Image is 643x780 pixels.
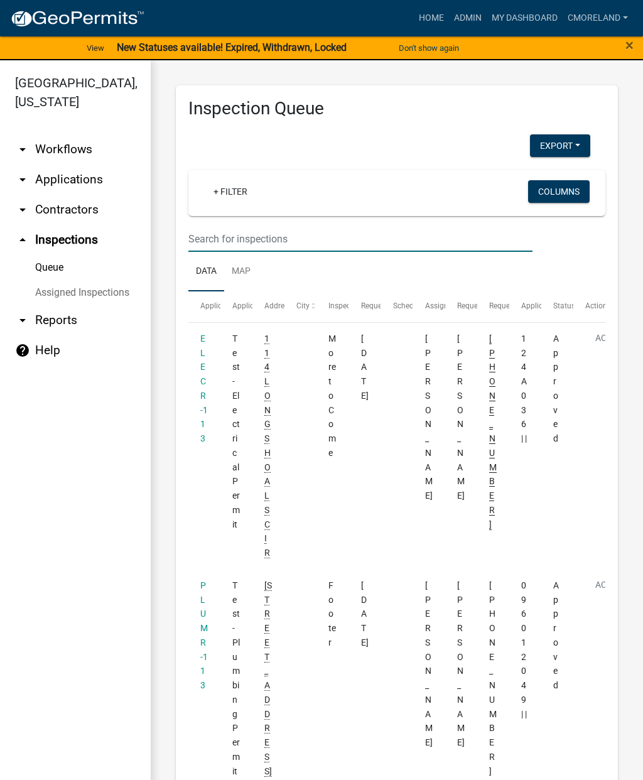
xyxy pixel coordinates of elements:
a: Map [224,252,258,292]
strong: New Statuses available! Expired, Withdrawn, Locked [117,41,347,53]
datatable-header-cell: Address [252,291,284,322]
span: Requestor Name [457,301,514,310]
span: Actions [585,301,611,310]
datatable-header-cell: Assigned Inspector [413,291,445,322]
button: Don't show again [394,38,464,58]
span: 096 012049 | | [521,580,527,719]
button: Action [585,332,637,363]
span: Inspection Type [328,301,382,310]
button: Export [530,134,590,157]
datatable-header-cell: Requestor Name [445,291,477,322]
datatable-header-cell: Application [188,291,220,322]
span: 01/05/2022 [361,333,369,401]
span: 195 ALEXANDER LAKES DR [264,580,272,777]
datatable-header-cell: Application Description [509,291,541,322]
span: More to Come [328,333,336,458]
span: Scheduled Time [393,301,447,310]
span: Requestor Phone [489,301,547,310]
a: Home [414,6,449,30]
span: Assigned Inspector [425,301,490,310]
i: arrow_drop_down [15,172,30,187]
span: × [625,36,634,54]
a: ELECR-113 [200,333,208,443]
button: Close [625,38,634,53]
h3: Inspection Queue [188,98,605,119]
datatable-header-cell: Inspection Type [316,291,349,322]
i: arrow_drop_down [15,313,30,328]
span: Approved [553,333,559,443]
span: Test - Plumbing Permit [232,580,240,776]
a: + Filter [203,180,257,203]
button: Action [585,578,637,610]
i: arrow_drop_up [15,232,30,247]
button: Columns [528,180,590,203]
span: Application [200,301,239,310]
datatable-header-cell: Scheduled Time [381,291,413,322]
span: Angela Waldroup [457,580,465,747]
datatable-header-cell: Requestor Phone [477,291,509,322]
span: City [296,301,310,310]
span: Status [553,301,575,310]
datatable-header-cell: Application Type [220,291,252,322]
span: 01/05/2022 [361,580,369,647]
i: help [15,343,30,358]
input: Search for inspections [188,226,532,252]
a: My Dashboard [487,6,563,30]
datatable-header-cell: City [284,291,316,322]
span: 706-485-2776 [489,580,497,776]
i: arrow_drop_down [15,202,30,217]
datatable-header-cell: Status [541,291,573,322]
span: Jay Johnston [425,580,433,747]
a: PLUMR-113 [200,580,208,690]
span: Application Type [232,301,289,310]
a: View [82,38,109,58]
span: 114 LONG SHOALS CIR [264,333,271,558]
datatable-header-cell: Requested Date [349,291,381,322]
span: Test - Electrical Permit [232,333,240,529]
span: Requested Date [361,301,414,310]
datatable-header-cell: Actions [573,291,605,322]
span: Application Description [521,301,600,310]
a: cmoreland [563,6,633,30]
a: Data [188,252,224,292]
i: arrow_drop_down [15,142,30,157]
span: Address [264,301,292,310]
span: Approved [553,580,559,690]
span: 124A036 | | [521,333,527,443]
span: Footer [328,580,336,647]
a: Admin [449,6,487,30]
span: Casey Mason [425,333,433,501]
span: Kenteria Williams [457,333,465,501]
span: 706-485-2776 [489,333,497,530]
